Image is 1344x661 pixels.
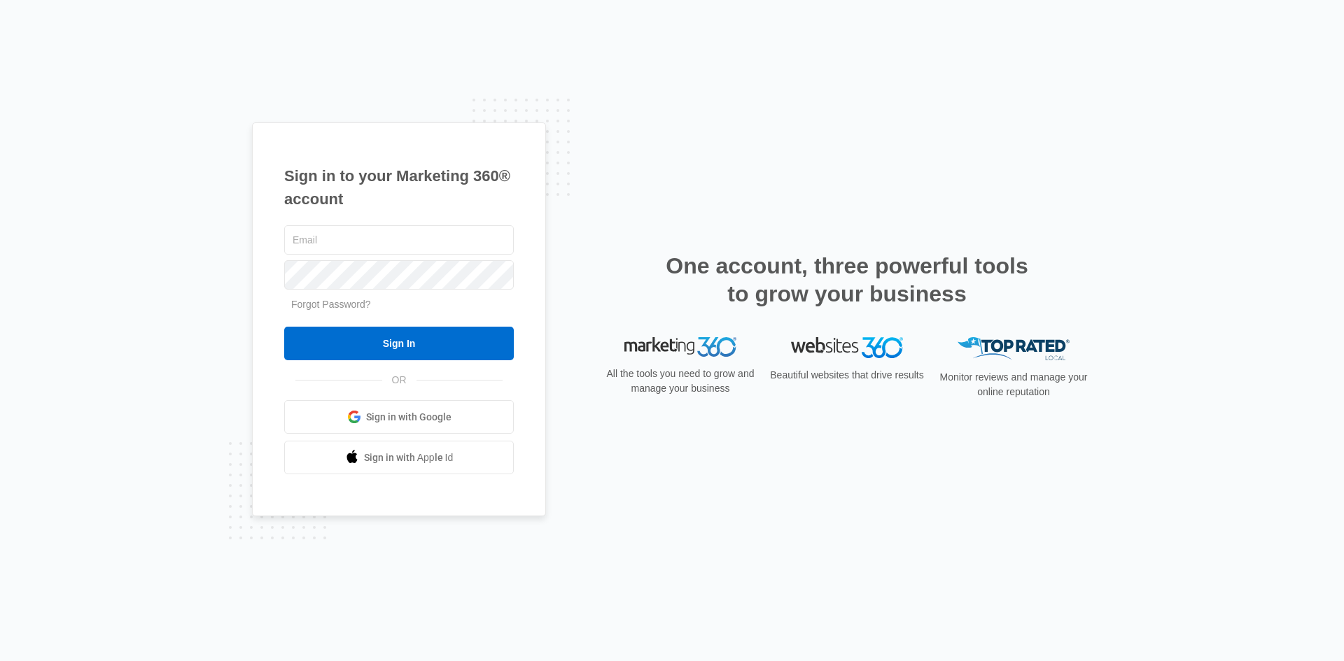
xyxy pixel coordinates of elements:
[284,327,514,360] input: Sign In
[661,252,1032,308] h2: One account, three powerful tools to grow your business
[284,225,514,255] input: Email
[284,400,514,434] a: Sign in with Google
[284,164,514,211] h1: Sign in to your Marketing 360® account
[382,373,416,388] span: OR
[284,441,514,474] a: Sign in with Apple Id
[769,368,925,383] p: Beautiful websites that drive results
[791,337,903,357] img: Websites 360
[602,367,759,396] p: All the tools you need to grow and manage your business
[291,299,371,310] a: Forgot Password?
[624,337,736,357] img: Marketing 360
[364,450,454,465] span: Sign in with Apple Id
[958,337,1070,360] img: Top Rated Local
[935,370,1092,399] p: Monitor reviews and manage your online reputation
[366,410,451,425] span: Sign in with Google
